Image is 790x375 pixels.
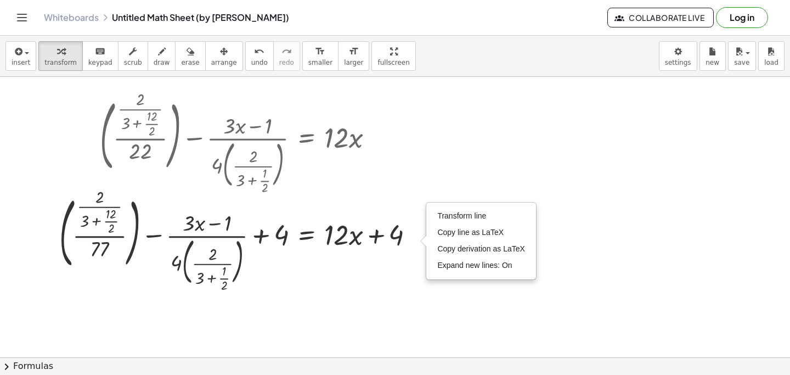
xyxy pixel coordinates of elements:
[245,41,274,71] button: undoundo
[344,59,363,66] span: larger
[377,59,409,66] span: fullscreen
[607,8,714,27] button: Collaborate Live
[5,41,36,71] button: insert
[699,41,726,71] button: new
[13,9,31,26] button: Toggle navigation
[38,41,83,71] button: transform
[665,59,691,66] span: settings
[88,59,112,66] span: keypad
[437,228,504,237] span: Copy line as LaTeX
[211,59,237,66] span: arrange
[95,45,105,58] i: keyboard
[315,45,325,58] i: format_size
[279,59,294,66] span: redo
[734,59,749,66] span: save
[181,59,199,66] span: erase
[706,59,719,66] span: new
[254,45,264,58] i: undo
[338,41,369,71] button: format_sizelarger
[82,41,119,71] button: keyboardkeypad
[764,59,778,66] span: load
[175,41,205,71] button: erase
[281,45,292,58] i: redo
[302,41,338,71] button: format_sizesmaller
[308,59,332,66] span: smaller
[371,41,415,71] button: fullscreen
[716,7,768,28] button: Log in
[205,41,243,71] button: arrange
[437,244,525,253] span: Copy derivation as LaTeX
[437,211,486,220] span: Transform line
[348,45,359,58] i: format_size
[154,59,170,66] span: draw
[437,261,512,270] span: Expand new lines: On
[148,41,176,71] button: draw
[44,12,99,23] a: Whiteboards
[12,59,30,66] span: insert
[251,59,268,66] span: undo
[758,41,785,71] button: load
[659,41,697,71] button: settings
[273,41,300,71] button: redoredo
[728,41,756,71] button: save
[617,13,704,23] span: Collaborate Live
[118,41,148,71] button: scrub
[124,59,142,66] span: scrub
[44,59,77,66] span: transform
